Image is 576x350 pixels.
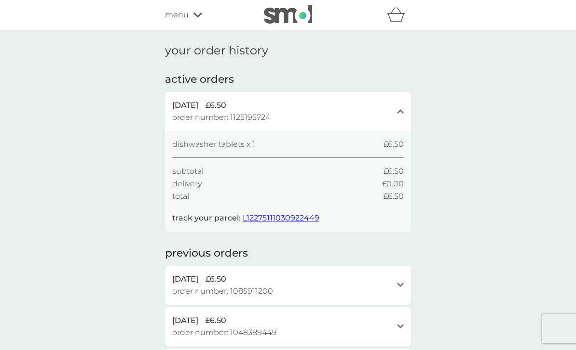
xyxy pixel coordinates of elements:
p: track your parcel: [172,212,319,224]
span: [DATE] [172,314,198,327]
span: order number: 1085911200 [172,285,273,298]
span: total [172,190,189,203]
span: delivery [172,178,202,190]
span: £6.50 [384,190,404,203]
span: subtotal [172,165,204,178]
a: L12275111030922449 [243,213,319,222]
span: [DATE] [172,273,198,285]
div: basket [387,5,411,25]
span: £6.50 [206,99,226,112]
span: £6.50 [206,314,226,327]
span: £6.50 [206,273,226,285]
span: menu [165,9,189,21]
img: smol [264,5,312,24]
span: order number: 1048389449 [172,326,276,339]
span: order number: 1125195724 [172,111,270,124]
h2: active orders [165,72,234,87]
span: £6.50 [384,165,404,178]
h1: your order history [165,44,268,58]
span: £6.50 [384,138,404,151]
span: [DATE] [172,99,198,112]
span: £0.00 [382,178,404,190]
span: dishwasher tablets x 1 [172,138,255,151]
h2: previous orders [165,246,248,261]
